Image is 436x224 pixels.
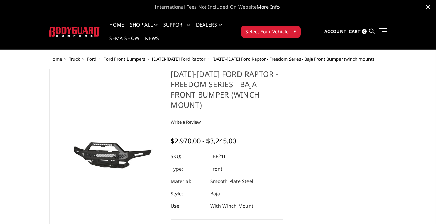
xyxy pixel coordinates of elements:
a: Cart 0 [349,22,367,41]
span: Cart [349,28,361,34]
dt: Type: [171,163,205,175]
dd: Smooth Plate Steel [210,175,253,187]
a: Support [163,22,191,36]
a: [DATE]-[DATE] Ford Raptor [152,56,205,62]
button: Select Your Vehicle [241,26,301,38]
dd: LBF21I [210,150,225,163]
span: [DATE]-[DATE] Ford Raptor - Freedom Series - Baja Front Bumper (winch mount) [212,56,374,62]
dt: SKU: [171,150,205,163]
a: Truck [69,56,80,62]
a: Dealers [196,22,222,36]
a: Account [324,22,346,41]
span: Select Your Vehicle [245,28,289,35]
dt: Use: [171,200,205,212]
span: 0 [362,29,367,34]
dd: Front [210,163,222,175]
a: News [145,36,159,49]
a: shop all [130,22,158,36]
a: Home [49,56,62,62]
span: $2,970.00 - $3,245.00 [171,136,236,145]
a: More Info [257,3,280,10]
span: ▾ [294,28,296,35]
a: SEMA Show [109,36,139,49]
a: Home [109,22,124,36]
dt: Style: [171,187,205,200]
dd: With Winch Mount [210,200,253,212]
h1: [DATE]-[DATE] Ford Raptor - Freedom Series - Baja Front Bumper (winch mount) [171,69,283,115]
a: Ford Front Bumpers [103,56,145,62]
a: Write a Review [171,119,201,125]
a: Ford [87,56,97,62]
span: Account [324,28,346,34]
dt: Material: [171,175,205,187]
dd: Baja [210,187,220,200]
img: BODYGUARD BUMPERS [49,27,100,37]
